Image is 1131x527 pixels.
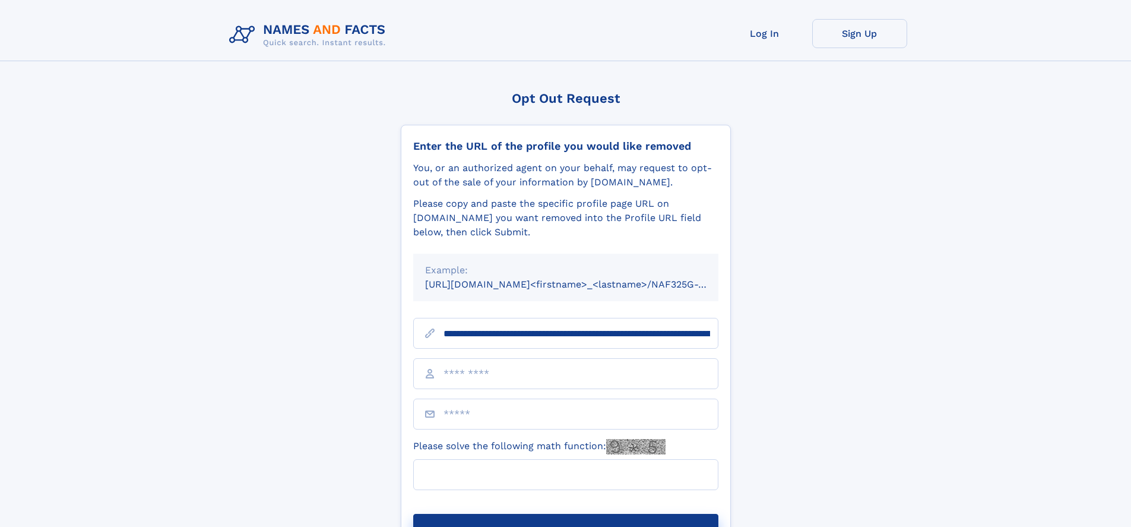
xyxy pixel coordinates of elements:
[425,279,741,290] small: [URL][DOMAIN_NAME]<firstname>_<lastname>/NAF325G-xxxxxxxx
[812,19,907,48] a: Sign Up
[224,19,395,51] img: Logo Names and Facts
[413,161,718,190] div: You, or an authorized agent on your behalf, may request to opt-out of the sale of your informatio...
[413,439,666,455] label: Please solve the following math function:
[401,91,731,106] div: Opt Out Request
[425,263,707,277] div: Example:
[717,19,812,48] a: Log In
[413,197,718,239] div: Please copy and paste the specific profile page URL on [DOMAIN_NAME] you want removed into the Pr...
[413,140,718,153] div: Enter the URL of the profile you would like removed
